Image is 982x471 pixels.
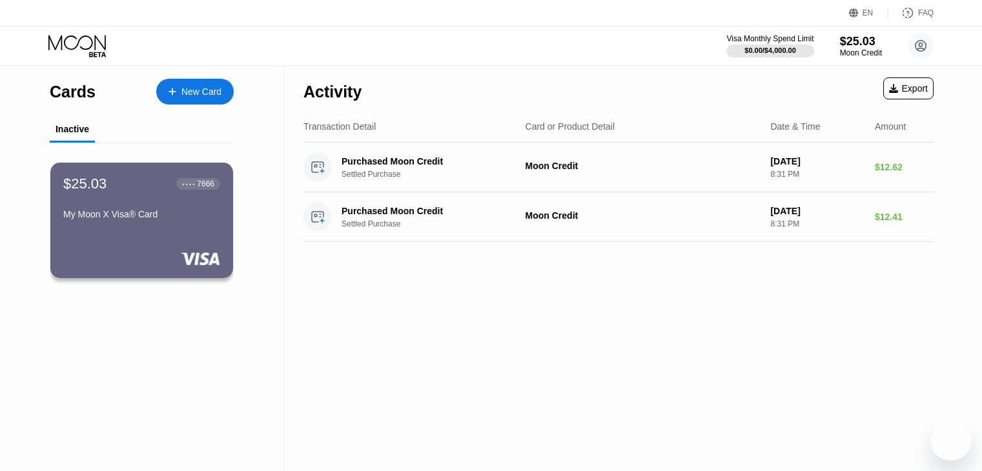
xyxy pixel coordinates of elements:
div: 8:31 PM [770,170,864,179]
div: Inactive [56,124,89,134]
div: Purchased Moon Credit [342,156,518,166]
div: Moon Credit [840,48,882,57]
div: EN [849,6,888,19]
div: New Card [181,86,221,97]
div: ● ● ● ● [182,182,195,186]
div: Visa Monthly Spend Limit$0.00/$4,000.00 [726,34,813,57]
div: $25.03● ● ● ●7666My Moon X Visa® Card [50,163,233,278]
div: Purchased Moon CreditSettled PurchaseMoon Credit[DATE]8:31 PM$12.41 [303,192,934,242]
div: Amount [875,121,906,132]
div: Activity [303,83,362,101]
div: FAQ [918,8,934,17]
div: My Moon X Visa® Card [63,209,220,219]
div: $0.00 / $4,000.00 [744,46,796,54]
div: Purchased Moon Credit [342,206,518,216]
div: Settled Purchase [342,170,532,179]
div: $12.62 [875,162,934,172]
div: $12.41 [875,212,934,222]
div: FAQ [888,6,934,19]
div: Card or Product Detail [526,121,615,132]
div: [DATE] [770,206,864,216]
div: Visa Monthly Spend Limit [726,34,813,43]
div: Transaction Detail [303,121,376,132]
div: Export [889,83,928,94]
div: Moon Credit [526,161,761,171]
div: Moon Credit [526,210,761,221]
div: $25.03 [63,175,107,192]
div: $25.03 [840,35,882,48]
div: Purchased Moon CreditSettled PurchaseMoon Credit[DATE]8:31 PM$12.62 [303,143,934,192]
div: $25.03Moon Credit [840,35,882,57]
div: EN [863,8,874,17]
div: Cards [50,83,96,101]
div: New Card [156,79,234,105]
div: [DATE] [770,156,864,166]
div: 7666 [197,179,214,188]
div: Settled Purchase [342,219,532,228]
div: Export [883,77,934,99]
iframe: Button to launch messaging window [930,419,972,461]
div: Date & Time [770,121,820,132]
div: 8:31 PM [770,219,864,228]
